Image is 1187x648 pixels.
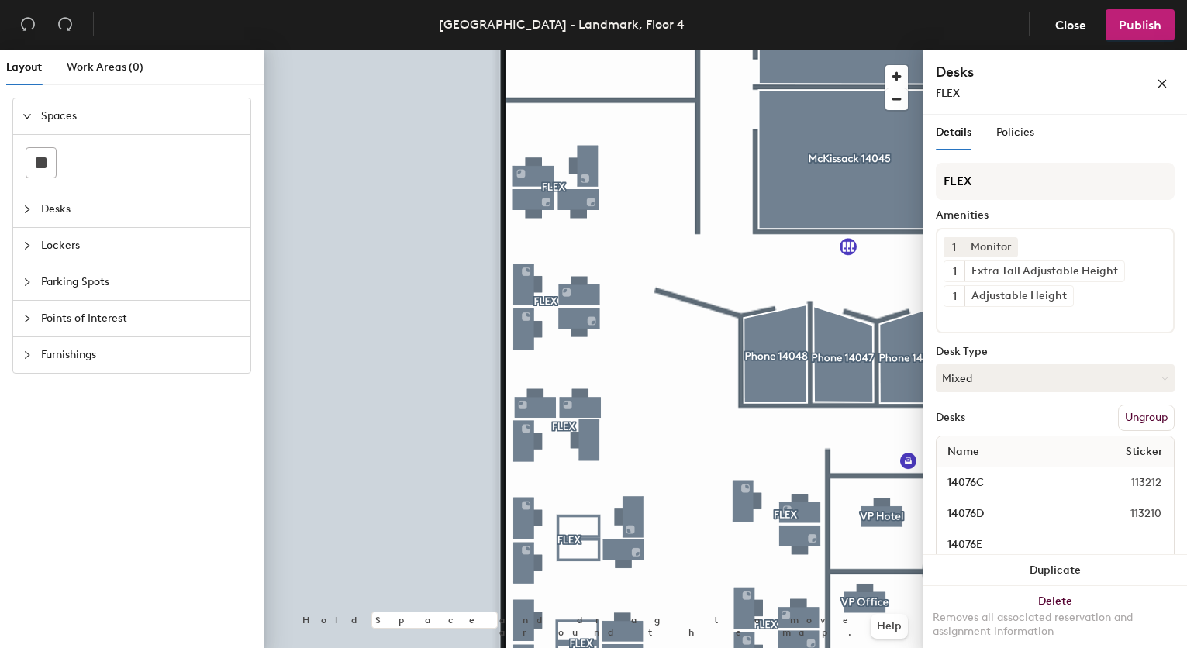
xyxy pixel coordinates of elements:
span: Lockers [41,228,241,264]
button: Ungroup [1118,405,1175,431]
span: 1 [953,264,957,280]
div: [GEOGRAPHIC_DATA] - Landmark, Floor 4 [439,15,685,34]
span: collapsed [22,241,32,250]
span: Sticker [1118,438,1171,466]
button: Duplicate [923,555,1187,586]
span: Furnishings [41,337,241,373]
button: 1 [944,286,964,306]
span: 1 [953,288,957,305]
span: Details [936,126,971,139]
span: close [1157,78,1168,89]
span: collapsed [22,205,32,214]
span: expanded [22,112,32,121]
span: collapsed [22,314,32,323]
div: Amenities [936,209,1175,222]
div: Removes all associated reservation and assignment information [933,611,1178,639]
button: Redo (⌘ + ⇧ + Z) [50,9,81,40]
span: Points of Interest [41,301,241,336]
span: Publish [1119,18,1161,33]
button: Close [1042,9,1099,40]
span: Close [1055,18,1086,33]
span: Name [940,438,987,466]
button: Mixed [936,364,1175,392]
span: 113212 [1094,474,1171,491]
button: Undo (⌘ + Z) [12,9,43,40]
div: Desks [936,412,965,424]
span: 1 [952,240,956,256]
span: Layout [6,60,42,74]
span: Spaces [41,98,241,134]
span: undo [20,16,36,32]
span: collapsed [22,350,32,360]
button: Publish [1106,9,1175,40]
div: Adjustable Height [964,286,1073,306]
input: Unnamed desk [940,534,1171,556]
span: Work Areas (0) [67,60,143,74]
span: FLEX [936,87,960,100]
span: Policies [996,126,1034,139]
div: Desk Type [936,346,1175,358]
span: collapsed [22,277,32,287]
button: Help [871,614,908,639]
button: 1 [944,237,964,257]
span: Parking Spots [41,264,241,300]
input: Unnamed desk [940,472,1094,494]
span: Desks [41,191,241,227]
div: Monitor [964,237,1018,257]
div: Extra Tall Adjustable Height [964,261,1124,281]
h4: Desks [936,62,1106,82]
input: Unnamed desk [940,503,1093,525]
span: 113210 [1093,505,1171,522]
button: 1 [944,261,964,281]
